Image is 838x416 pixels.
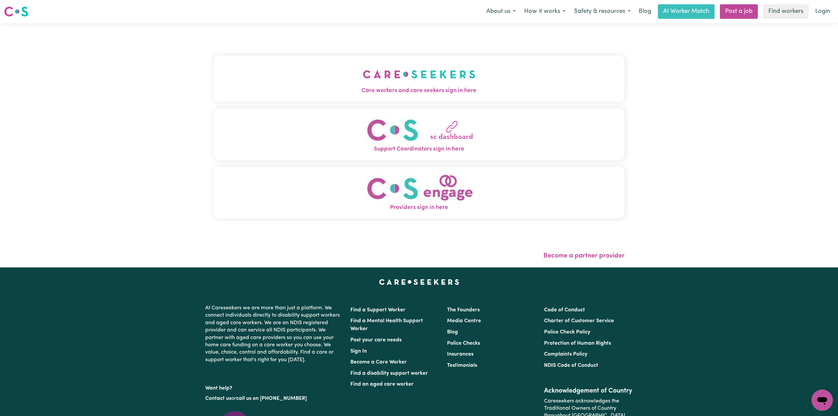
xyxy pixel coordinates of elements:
a: Blog [635,4,655,19]
a: Careseekers logo [4,4,28,19]
p: At Careseekers we are more than just a platform. We connect individuals directly to disability su... [205,302,342,366]
a: Become a partner provider [543,253,625,259]
a: Find an aged care worker [350,382,414,387]
a: Find a Mental Health Support Worker [350,318,423,331]
button: About us [482,5,520,18]
a: Blog [447,329,458,335]
a: Find a Support Worker [350,307,405,313]
iframe: Button to launch messaging window [812,390,833,411]
a: Post a job [720,4,758,19]
a: Sign In [350,349,367,354]
a: Careseekers home page [379,279,459,285]
a: AI Worker Match [658,4,715,19]
a: Testimonials [447,363,477,368]
span: Care workers and care seekers sign in here [213,87,625,95]
span: Providers sign in here [213,203,625,212]
a: Contact us [205,396,231,401]
a: Login [811,4,834,19]
button: Providers sign in here [213,167,625,219]
button: Care workers and care seekers sign in here [213,55,625,102]
a: Become a Care Worker [350,360,407,365]
a: Post your care needs [350,337,402,343]
button: How it works [520,5,570,18]
a: Insurances [447,352,473,357]
a: Code of Conduct [544,307,585,313]
a: Find a disability support worker [350,371,428,376]
a: Complaints Policy [544,352,587,357]
a: call us on [PHONE_NUMBER] [236,396,307,401]
button: Safety & resources [570,5,635,18]
a: NDIS Code of Conduct [544,363,598,368]
a: The Founders [447,307,480,313]
button: Support Coordinators sign in here [213,108,625,160]
a: Police Check Policy [544,329,590,335]
p: Want help? [205,382,342,392]
span: Support Coordinators sign in here [213,145,625,154]
p: or [205,392,342,405]
img: Careseekers logo [4,6,28,17]
a: Find workers [763,4,809,19]
a: Charter of Customer Service [544,318,614,324]
a: Protection of Human Rights [544,341,611,346]
a: Media Centre [447,318,481,324]
a: Police Checks [447,341,480,346]
h2: Acknowledgement of Country [544,387,633,395]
